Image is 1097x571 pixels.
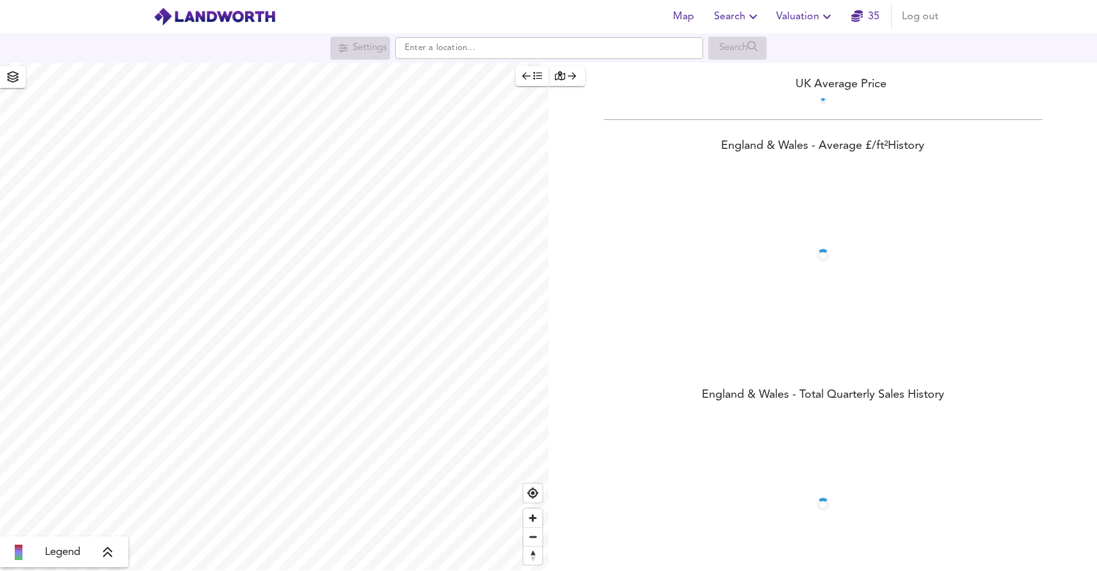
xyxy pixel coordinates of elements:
span: Log out [902,8,939,26]
a: 35 [851,8,880,26]
span: Legend [45,545,80,560]
button: Log out [897,4,944,30]
span: Search [714,8,761,26]
button: Valuation [771,4,840,30]
button: Zoom in [523,509,542,527]
button: Reset bearing to north [523,546,542,565]
span: Zoom out [523,528,542,546]
input: Enter a location... [395,37,703,59]
div: England & Wales - Average £/ ft² History [548,138,1097,156]
button: 35 [845,4,886,30]
span: Reset bearing to north [523,547,542,565]
img: logo [153,7,276,26]
span: Map [668,8,699,26]
button: Find my location [523,484,542,502]
div: Search for a location first or explore the map [330,37,390,60]
div: Search for a location first or explore the map [708,37,767,60]
span: Valuation [776,8,835,26]
div: UK Average Price [548,76,1097,93]
button: Map [663,4,704,30]
div: England & Wales - Total Quarterly Sales History [548,387,1097,405]
button: Zoom out [523,527,542,546]
button: Search [709,4,766,30]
